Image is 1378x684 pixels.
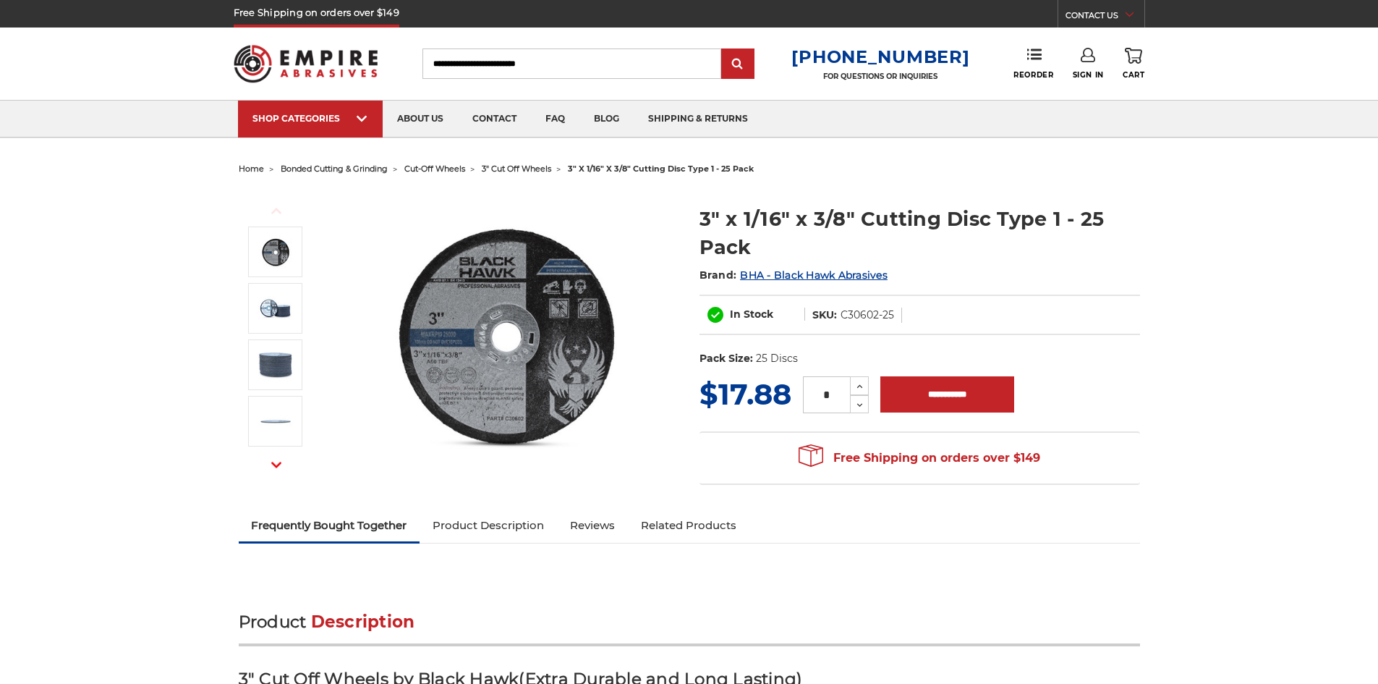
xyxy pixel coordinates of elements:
[239,612,307,632] span: Product
[812,308,837,323] dt: SKU:
[699,205,1140,261] h1: 3" x 1/16" x 3/8" Cutting Disc Type 1 - 25 Pack
[311,612,415,632] span: Description
[1066,7,1144,28] a: CONTACT US
[699,269,737,282] span: Brand:
[383,101,458,138] a: about us
[799,444,1040,473] span: Free Shipping on orders over $149
[258,403,294,439] img: 3" wiz wheels for cutting metal
[234,35,378,92] img: Empire Abrasives
[740,269,888,282] a: BHA - Black Hawk Abrasives
[252,113,368,124] div: SHOP CATEGORIES
[791,72,969,81] p: FOR QUESTIONS OR INQUIRIES
[259,195,294,227] button: Previous
[791,46,969,67] a: [PHONE_NUMBER]
[1013,70,1053,80] span: Reorder
[628,510,749,541] a: Related Products
[730,308,773,321] span: In Stock
[281,164,388,174] a: bonded cutting & grinding
[1073,70,1104,80] span: Sign In
[531,101,579,138] a: faq
[258,290,294,326] img: 3" x .0625" x 3/8" Cut off Disc
[482,164,551,174] a: 3" cut off wheels
[1013,48,1053,79] a: Reorder
[1123,48,1144,80] a: Cart
[557,510,628,541] a: Reviews
[239,164,264,174] a: home
[239,510,420,541] a: Frequently Bought Together
[362,190,652,479] img: 3" x 1/16" x 3/8" Cutting Disc
[259,449,294,481] button: Next
[756,351,798,366] dd: 25 Discs
[841,308,894,323] dd: C30602-25
[699,376,791,412] span: $17.88
[634,101,762,138] a: shipping & returns
[1123,70,1144,80] span: Cart
[699,351,753,366] dt: Pack Size:
[579,101,634,138] a: blog
[458,101,531,138] a: contact
[258,347,294,383] img: 3" x 3/8" Metal Cut off Wheels
[404,164,465,174] a: cut-off wheels
[723,50,752,79] input: Submit
[568,164,754,174] span: 3" x 1/16" x 3/8" cutting disc type 1 - 25 pack
[258,234,294,270] img: 3" x 1/16" x 3/8" Cutting Disc
[420,510,557,541] a: Product Description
